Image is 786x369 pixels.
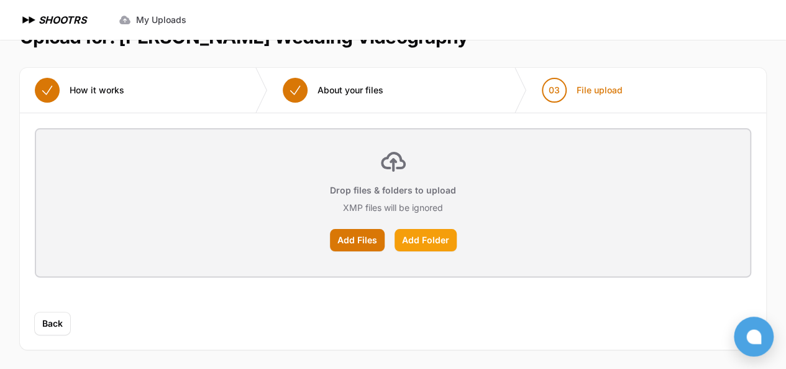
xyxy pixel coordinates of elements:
button: 03 File upload [527,68,637,113]
img: SHOOTRS [20,12,39,27]
a: My Uploads [111,9,194,31]
span: My Uploads [136,14,186,26]
button: Back [35,312,70,335]
button: Open chat window [734,317,774,357]
button: About your files [268,68,398,113]
p: XMP files will be ignored [343,202,443,214]
span: How it works [70,84,124,96]
span: File upload [577,84,623,96]
h1: SHOOTRS [39,12,86,27]
span: About your files [318,84,383,96]
button: How it works [20,68,139,113]
a: SHOOTRS SHOOTRS [20,12,86,27]
p: Drop files & folders to upload [330,184,456,197]
span: Back [42,317,63,330]
span: 03 [549,84,560,96]
label: Add Folder [395,229,457,251]
label: Add Files [330,229,385,251]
